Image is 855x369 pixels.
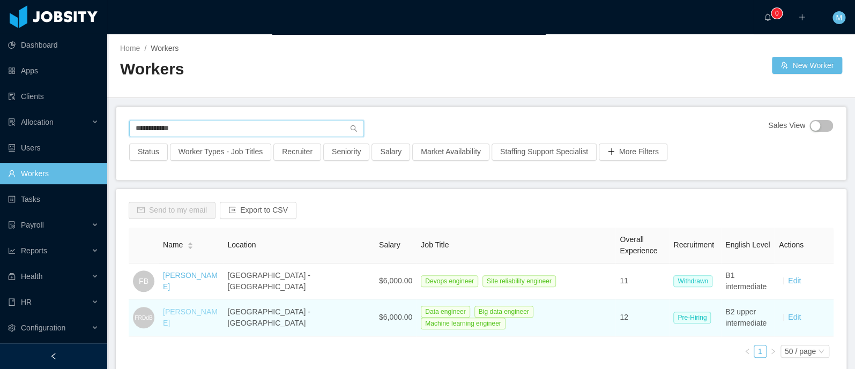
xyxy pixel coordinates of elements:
span: HR [21,298,32,306]
i: icon: search [350,125,358,132]
span: M [836,11,842,24]
i: icon: solution [8,118,16,126]
span: Health [21,272,42,281]
span: FRDdB [135,310,152,325]
button: icon: exportExport to CSV [220,202,296,219]
td: 11 [615,263,669,299]
a: Home [120,44,140,52]
td: B2 upper intermediate [721,299,775,336]
span: Salary [379,240,400,249]
h2: Workers [120,58,481,80]
i: icon: line-chart [8,247,16,254]
i: icon: bell [764,13,771,21]
span: Overall Experience [620,235,657,255]
td: [GEOGRAPHIC_DATA] - [GEOGRAPHIC_DATA] [223,299,374,336]
span: Pre-Hiring [673,312,711,323]
span: Location [227,240,256,249]
span: / [144,44,146,52]
a: icon: appstoreApps [8,60,99,81]
a: Edit [788,276,801,285]
li: 1 [754,345,767,358]
button: Status [129,144,168,161]
span: Sales View [768,120,805,132]
td: 12 [615,299,669,336]
i: icon: left [744,348,750,355]
i: icon: caret-up [188,241,194,244]
i: icon: file-protect [8,221,16,229]
span: $6,000.00 [379,276,412,285]
a: [PERSON_NAME] [163,271,218,291]
span: Actions [779,240,804,249]
span: Name [163,239,183,251]
a: icon: auditClients [8,86,99,107]
i: icon: right [770,348,776,355]
span: Allocation [21,118,54,126]
a: icon: userWorkers [8,163,99,184]
a: 1 [754,345,766,357]
span: English Level [725,240,770,249]
li: Next Page [767,345,779,358]
span: FB [139,270,148,292]
i: icon: caret-down [188,245,194,248]
span: Withdrawn [673,275,712,287]
i: icon: medicine-box [8,273,16,280]
span: Configuration [21,323,65,332]
a: icon: profileTasks [8,189,99,210]
li: Previous Page [741,345,754,358]
sup: 0 [771,8,782,19]
span: Machine learning engineer [421,318,505,329]
span: Devops engineer [421,275,478,287]
i: icon: book [8,298,16,306]
button: Worker Types - Job Titles [170,144,271,161]
span: Big data engineer [474,306,533,318]
button: Staffing Support Specialist [492,144,597,161]
a: icon: robotUsers [8,137,99,159]
i: icon: plus [798,13,806,21]
div: 50 / page [785,345,816,357]
span: Data engineer [421,306,470,318]
span: Recruitment [673,240,713,249]
button: Market Availability [412,144,489,161]
a: icon: pie-chartDashboard [8,34,99,56]
span: $6,000.00 [379,313,412,321]
i: icon: setting [8,324,16,332]
button: icon: usergroup-addNew Worker [772,57,842,74]
button: Recruiter [273,144,321,161]
i: icon: down [818,348,824,356]
span: Site reliability engineer [482,275,556,287]
div: Sort [187,240,194,248]
button: Seniority [323,144,369,161]
span: Workers [151,44,179,52]
td: [GEOGRAPHIC_DATA] - [GEOGRAPHIC_DATA] [223,263,374,299]
td: B1 intermediate [721,263,775,299]
a: Pre-Hiring [673,313,715,321]
span: Reports [21,246,47,255]
span: Job Title [421,240,449,249]
span: Payroll [21,221,44,229]
a: Edit [788,313,801,321]
a: Withdrawn [673,276,717,285]
a: [PERSON_NAME] [163,307,218,327]
button: icon: plusMore Filters [599,144,667,161]
button: Salary [371,144,410,161]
